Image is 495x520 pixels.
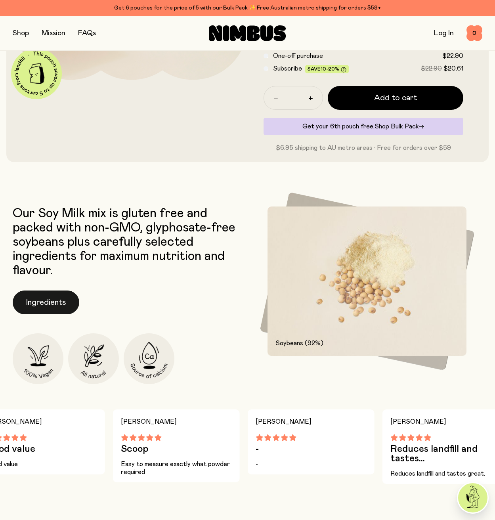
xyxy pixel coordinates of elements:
a: Mission [42,30,65,37]
h4: [PERSON_NAME] [256,416,367,428]
span: 10-20% [321,67,339,71]
a: Log In [434,30,454,37]
span: $22.90 [442,53,463,59]
img: agent [458,483,487,512]
p: $6.95 shipping to AU metro areas · Free for orders over $59 [264,143,464,153]
h3: Scoop [121,444,232,454]
img: 92% Soybeans and soybean powder [268,206,467,356]
span: One-off purchase [273,53,323,59]
a: Shop Bulk Pack→ [375,123,424,130]
div: Get your 6th pouch free. [264,118,464,135]
span: Subscribe [273,65,302,72]
p: Easy to measure exactly what powder required [121,460,232,476]
button: Ingredients [13,291,79,314]
h3: - [256,444,367,454]
a: FAQs [78,30,96,37]
button: 0 [466,25,482,41]
span: Add to cart [374,92,417,103]
button: Add to cart [328,86,464,110]
span: Shop Bulk Pack [375,123,419,130]
p: - [256,460,367,468]
h4: [PERSON_NAME] [121,416,232,428]
p: Soybeans (92%) [275,338,459,348]
span: $22.90 [421,65,442,72]
p: Our Soy Milk mix is gluten free and packed with non-GMO, glyphosate-free soybeans plus carefully ... [13,206,244,278]
span: Save [308,67,346,73]
span: $20.61 [443,65,463,72]
div: Get 6 pouches for the price of 5 with our Bulk Pack ✨ Free Australian metro shipping for orders $59+ [13,3,482,13]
